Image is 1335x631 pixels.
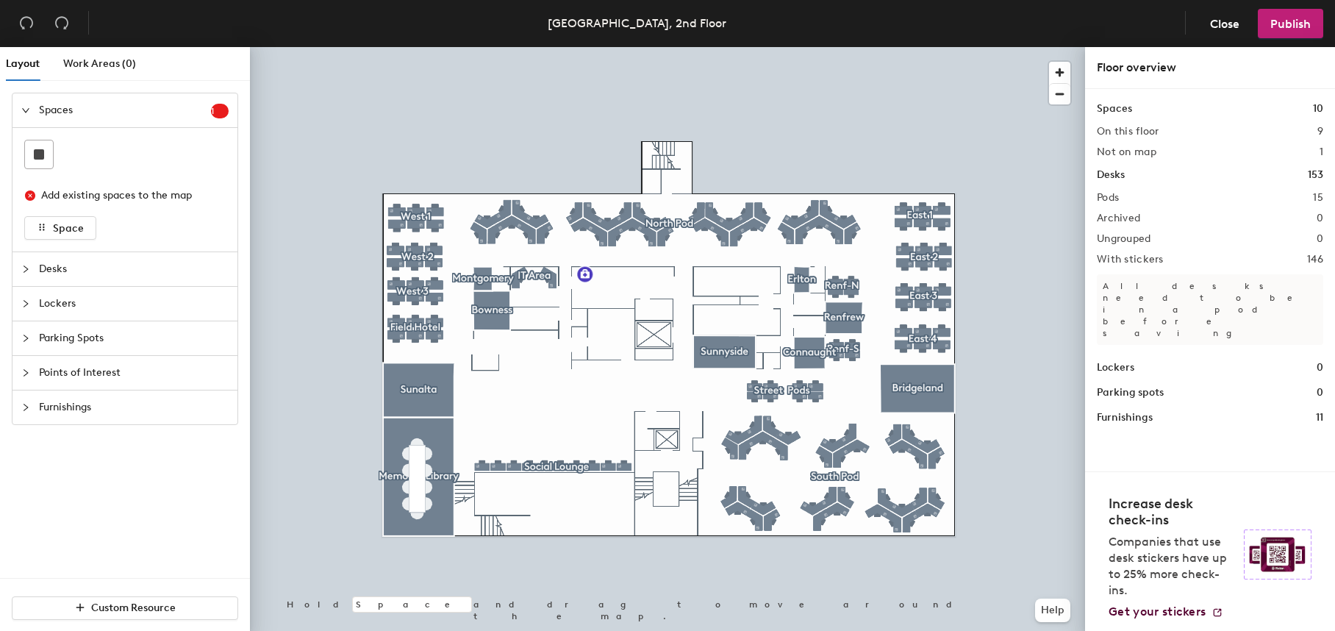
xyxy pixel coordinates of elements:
[39,391,229,424] span: Furnishings
[1317,233,1323,245] h2: 0
[1258,9,1323,38] button: Publish
[91,602,176,614] span: Custom Resource
[21,334,30,343] span: collapsed
[41,188,216,204] div: Add existing spaces to the map
[1097,213,1140,224] h2: Archived
[1109,496,1235,528] h4: Increase desk check-ins
[1307,254,1323,265] h2: 146
[1317,213,1323,224] h2: 0
[1097,192,1119,204] h2: Pods
[1270,17,1311,31] span: Publish
[1109,605,1206,618] span: Get your stickers
[1308,167,1323,183] h1: 153
[39,356,229,390] span: Points of Interest
[1109,534,1235,599] p: Companies that use desk stickers have up to 25% more check-ins.
[1317,126,1323,138] h2: 9
[1097,101,1132,117] h1: Spaces
[39,252,229,286] span: Desks
[21,299,30,308] span: collapsed
[1097,254,1164,265] h2: With stickers
[548,14,726,32] div: [GEOGRAPHIC_DATA], 2nd Floor
[63,57,136,70] span: Work Areas (0)
[1035,599,1070,622] button: Help
[12,596,238,620] button: Custom Resource
[1313,192,1323,204] h2: 15
[1097,146,1156,158] h2: Not on map
[24,216,96,240] button: Space
[12,9,41,38] button: Undo (⌘ + Z)
[25,190,35,201] span: close-circle
[211,106,229,116] span: 1
[53,222,84,235] span: Space
[1097,233,1151,245] h2: Ungrouped
[1316,410,1323,426] h1: 11
[1198,9,1252,38] button: Close
[47,9,76,38] button: Redo (⌘ + ⇧ + Z)
[6,57,40,70] span: Layout
[1097,410,1153,426] h1: Furnishings
[1109,605,1223,619] a: Get your stickers
[39,287,229,321] span: Lockers
[1097,59,1323,76] div: Floor overview
[1097,167,1125,183] h1: Desks
[39,93,211,127] span: Spaces
[1313,101,1323,117] h1: 10
[21,265,30,274] span: collapsed
[1317,385,1323,401] h1: 0
[1210,17,1239,31] span: Close
[1097,385,1164,401] h1: Parking spots
[1097,360,1134,376] h1: Lockers
[1317,360,1323,376] h1: 0
[39,321,229,355] span: Parking Spots
[211,104,229,118] sup: 1
[21,403,30,412] span: collapsed
[1244,530,1311,580] img: Sticker logo
[1097,274,1323,345] p: All desks need to be in a pod before saving
[1097,126,1159,138] h2: On this floor
[21,368,30,377] span: collapsed
[21,106,30,115] span: expanded
[1320,146,1323,158] h2: 1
